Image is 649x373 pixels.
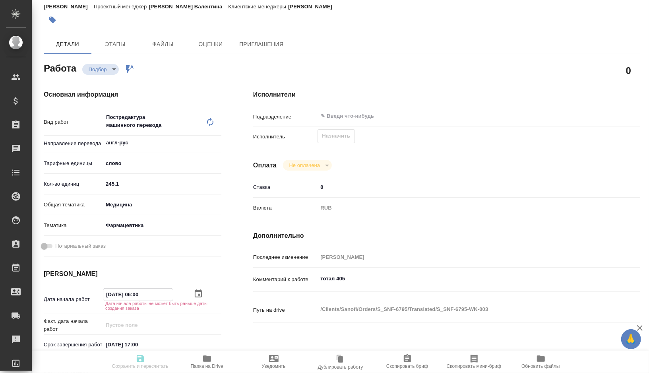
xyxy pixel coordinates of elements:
[320,111,579,121] input: ✎ Введи что-нибудь
[307,351,374,373] button: Дублировать работу
[253,113,318,121] p: Подразделение
[192,39,230,49] span: Оценки
[604,115,605,117] button: Open
[103,178,221,190] input: ✎ Введи что-нибудь
[386,363,428,369] span: Скопировать бриф
[174,351,240,373] button: Папка на Drive
[508,351,574,373] button: Обновить файлы
[103,157,221,170] div: слово
[44,140,103,148] p: Направление перевода
[624,331,638,348] span: 🙏
[44,295,103,303] p: Дата начала работ
[103,198,221,212] div: Медицина
[44,118,103,126] p: Вид работ
[55,242,106,250] span: Нотариальный заказ
[253,161,277,170] h4: Оплата
[44,11,61,29] button: Добавить тэг
[44,60,76,75] h2: Работа
[318,201,608,215] div: RUB
[253,276,318,284] p: Комментарий к работе
[253,253,318,261] p: Последнее изменение
[288,4,338,10] p: [PERSON_NAME]
[287,162,322,169] button: Не оплачена
[318,364,363,370] span: Дублировать работу
[217,142,219,144] button: Open
[94,4,149,10] p: Проектный менеджер
[253,90,640,99] h4: Исполнители
[48,39,87,49] span: Детали
[44,221,103,229] p: Тематика
[621,329,641,349] button: 🙏
[44,201,103,209] p: Общая тематика
[318,272,608,286] textarea: тотал 405
[44,159,103,167] p: Тарифные единицы
[253,306,318,314] p: Путь на drive
[44,269,221,279] h4: [PERSON_NAME]
[441,351,508,373] button: Скопировать мини-бриф
[240,351,307,373] button: Уведомить
[103,301,221,311] h6: Дата начала работы не может быть раньше даты создания заказа
[86,66,109,73] button: Подбор
[626,64,631,77] h2: 0
[253,183,318,191] p: Ставка
[103,319,172,331] input: Пустое поле
[103,339,172,350] input: ✎ Введи что-нибудь
[107,351,174,373] button: Сохранить и пересчитать
[318,181,608,193] input: ✎ Введи что-нибудь
[521,363,560,369] span: Обновить файлы
[44,180,103,188] p: Кол-во единиц
[262,363,286,369] span: Уведомить
[144,39,182,49] span: Файлы
[447,363,501,369] span: Скопировать мини-бриф
[149,4,228,10] p: [PERSON_NAME] Валентина
[253,231,640,241] h4: Дополнительно
[103,289,173,300] input: ✎ Введи что-нибудь
[191,363,223,369] span: Папка на Drive
[228,4,288,10] p: Клиентские менеджеры
[374,351,441,373] button: Скопировать бриф
[44,317,103,333] p: Факт. дата начала работ
[82,64,119,75] div: Подбор
[239,39,284,49] span: Приглашения
[253,133,318,141] p: Исполнитель
[44,90,221,99] h4: Основная информация
[253,204,318,212] p: Валюта
[44,341,103,349] p: Срок завершения работ
[96,39,134,49] span: Этапы
[318,251,608,263] input: Пустое поле
[103,219,221,232] div: Фармацевтика
[318,303,608,316] textarea: /Clients/Sanofi/Orders/S_SNF-6795/Translated/S_SNF-6795-WK-003
[283,160,332,171] div: Подбор
[112,363,169,369] span: Сохранить и пересчитать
